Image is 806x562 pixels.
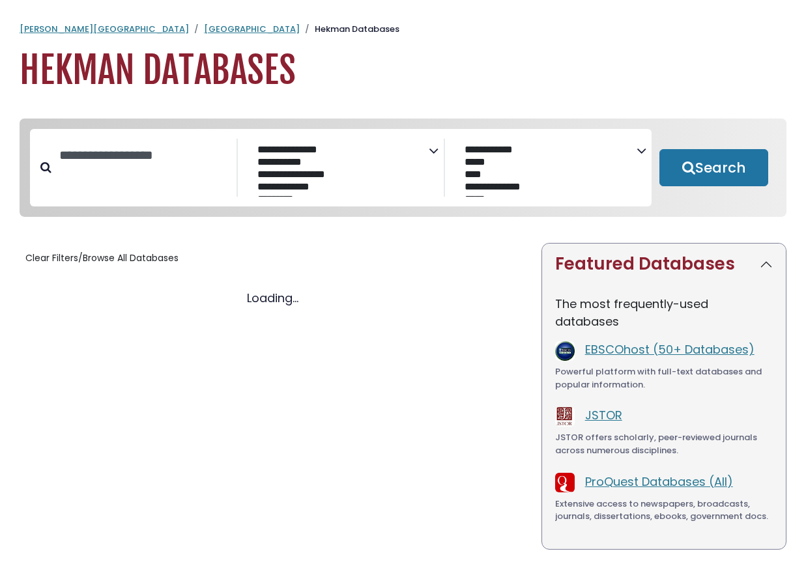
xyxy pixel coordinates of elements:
[555,365,773,391] div: Powerful platform with full-text databases and popular information.
[542,244,786,285] button: Featured Databases
[659,149,768,187] button: Submit for Search Results
[555,295,773,330] p: The most frequently-used databases
[555,498,773,523] div: Extensive access to newspapers, broadcasts, journals, dissertations, ebooks, government docs.
[51,145,237,166] input: Search database by title or keyword
[20,23,786,36] nav: breadcrumb
[585,341,755,358] a: EBSCOhost (50+ Databases)
[555,431,773,457] div: JSTOR offers scholarly, peer-reviewed journals across numerous disciplines.
[20,119,786,218] nav: Search filters
[585,473,733,490] a: ProQuest Databases (All)
[585,407,622,423] a: JSTOR
[455,141,637,197] select: Database Vendors Filter
[20,49,786,92] h1: Hekman Databases
[20,289,526,307] div: Loading...
[248,141,429,197] select: Database Subject Filter
[204,23,300,35] a: [GEOGRAPHIC_DATA]
[20,248,184,268] button: Clear Filters/Browse All Databases
[20,23,189,35] a: [PERSON_NAME][GEOGRAPHIC_DATA]
[300,23,399,36] li: Hekman Databases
